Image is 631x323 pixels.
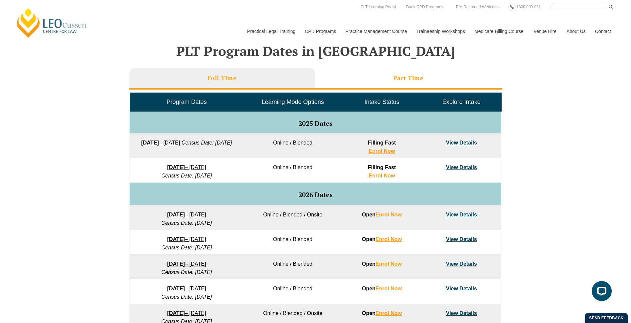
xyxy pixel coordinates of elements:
[167,286,185,291] strong: [DATE]
[167,164,206,170] a: [DATE]– [DATE]
[167,212,185,217] strong: [DATE]
[376,236,402,242] a: Enrol Now
[243,279,342,304] td: Online / Blended
[362,310,402,316] strong: Open
[376,261,402,267] a: Enrol Now
[161,173,212,178] em: Census Date: [DATE]
[590,17,616,46] a: Contact
[243,158,342,183] td: Online / Blended
[167,310,185,316] strong: [DATE]
[161,245,212,250] em: Census Date: [DATE]
[368,140,396,154] strong: Filling Fast
[359,3,397,11] a: PLT Learning Portal
[300,17,340,46] a: CPD Programs
[442,99,481,105] span: Explore Intake
[242,17,300,46] a: Practical Legal Training
[161,294,212,300] em: Census Date: [DATE]
[446,310,477,316] a: View Details
[141,140,159,146] strong: [DATE]
[243,230,342,255] td: Online / Blended
[404,3,445,11] a: Book CPD Programs
[262,99,324,105] span: Learning Mode Options
[298,190,333,199] span: 2026 Dates
[126,44,505,58] h2: PLT Program Dates in [GEOGRAPHIC_DATA]
[446,236,477,242] a: View Details
[446,286,477,291] a: View Details
[161,220,212,226] em: Census Date: [DATE]
[469,17,529,46] a: Medicare Billing Course
[243,205,342,230] td: Online / Blended / Onsite
[167,261,185,267] strong: [DATE]
[411,17,469,46] a: Traineeship Workshops
[362,236,402,242] strong: Open
[515,3,542,11] a: 1300 039 031
[376,286,402,291] a: Enrol Now
[341,17,411,46] a: Practice Management Course
[167,236,206,242] a: [DATE]– [DATE]
[561,17,590,46] a: About Us
[364,99,399,105] span: Intake Status
[446,212,477,217] a: View Details
[368,164,396,178] strong: Filling Fast
[167,286,206,291] a: [DATE]– [DATE]
[516,5,541,9] span: 1300 039 031
[243,134,342,158] td: Online / Blended
[376,212,402,217] a: Enrol Now
[586,278,614,306] iframe: LiveChat chat widget
[182,140,232,146] em: Census Date: [DATE]
[362,212,402,217] strong: Open
[167,236,185,242] strong: [DATE]
[15,7,88,39] a: [PERSON_NAME] Centre for Law
[362,286,402,291] strong: Open
[446,164,477,170] a: View Details
[376,310,402,316] a: Enrol Now
[167,261,206,267] a: [DATE]– [DATE]
[446,140,477,146] a: View Details
[167,212,206,217] a: [DATE]– [DATE]
[529,17,561,46] a: Venue Hire
[446,261,477,267] a: View Details
[243,255,342,279] td: Online / Blended
[166,99,207,105] span: Program Dates
[369,148,395,154] a: Enrol Now
[298,119,333,128] span: 2025 Dates
[167,310,206,316] a: [DATE]– [DATE]
[369,173,395,178] a: Enrol Now
[208,74,237,82] h3: Full Time
[161,269,212,275] em: Census Date: [DATE]
[362,261,402,267] strong: Open
[141,140,180,146] a: [DATE]– [DATE]
[167,164,185,170] strong: [DATE]
[454,3,501,11] a: Pre-Recorded Webcasts
[393,74,424,82] h3: Part Time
